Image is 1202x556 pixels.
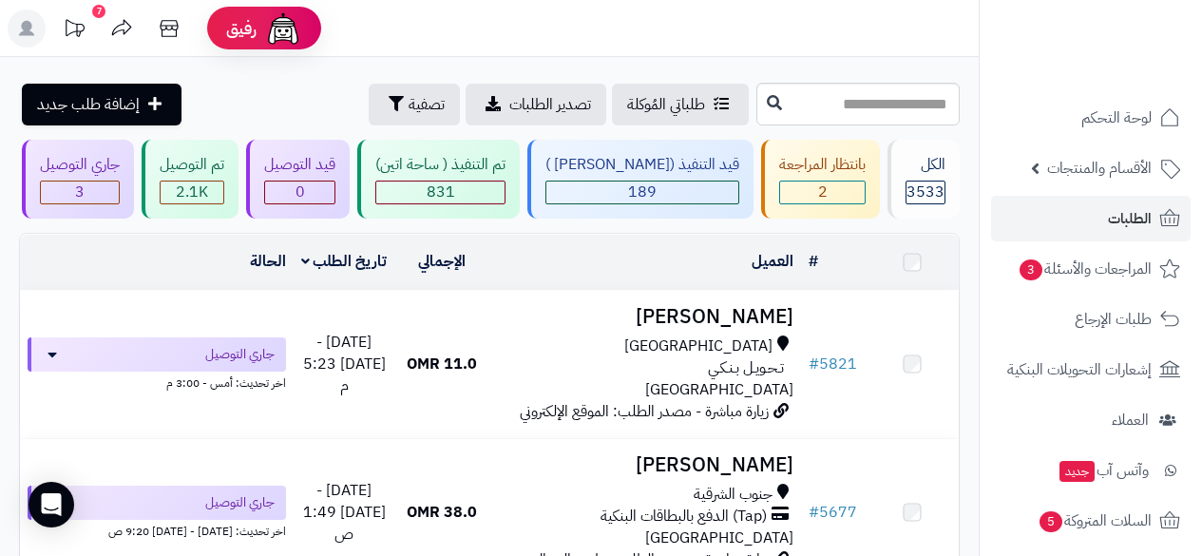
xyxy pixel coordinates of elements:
div: قيد التوصيل [264,154,335,176]
a: العميل [752,250,793,273]
a: إشعارات التحويلات البنكية [991,347,1191,393]
a: بانتظار المراجعة 2 [757,140,884,219]
a: تحديثات المنصة [50,10,98,52]
div: اخر تحديث: [DATE] - [DATE] 9:20 ص [28,520,286,540]
span: [DATE] - [DATE] 5:23 م [303,331,386,397]
span: السلات المتروكة [1038,508,1152,534]
span: [GEOGRAPHIC_DATA] [645,527,793,549]
span: [GEOGRAPHIC_DATA] [645,378,793,401]
a: العملاء [991,397,1191,443]
span: المراجعات والأسئلة [1018,256,1152,282]
span: 38.0 OMR [407,501,477,524]
span: # [809,353,819,375]
div: تم التوصيل [160,154,224,176]
div: 2059 [161,182,223,203]
span: 11.0 OMR [407,353,477,375]
div: Open Intercom Messenger [29,482,74,527]
span: (Tap) الدفع بالبطاقات البنكية [601,506,767,527]
div: 2 [780,182,865,203]
span: جديد [1059,461,1095,482]
span: 5 [1040,511,1062,532]
span: 831 [427,181,455,203]
a: #5677 [809,501,857,524]
a: تم التوصيل 2.1K [138,140,242,219]
a: تصدير الطلبات [466,84,606,125]
span: إشعارات التحويلات البنكية [1007,356,1152,383]
a: #5821 [809,353,857,375]
div: تم التنفيذ ( ساحة اتين) [375,154,506,176]
h3: [PERSON_NAME] [496,306,793,328]
div: اخر تحديث: أمس - 3:00 م [28,372,286,392]
span: الأقسام والمنتجات [1047,155,1152,182]
div: 831 [376,182,505,203]
div: جاري التوصيل [40,154,120,176]
a: # [809,250,818,273]
a: السلات المتروكة5 [991,498,1191,544]
a: جاري التوصيل 3 [18,140,138,219]
span: [DATE] - [DATE] 1:49 ص [303,479,386,546]
div: 0 [265,182,334,203]
a: الإجمالي [418,250,466,273]
img: logo-2.png [1073,51,1184,91]
span: 3533 [906,181,944,203]
a: الحالة [250,250,286,273]
span: وآتس آب [1058,457,1149,484]
span: 3 [75,181,85,203]
span: تـحـويـل بـنـكـي [708,357,784,379]
a: الكل3533 [884,140,964,219]
a: إضافة طلب جديد [22,84,181,125]
span: رفيق [226,17,257,40]
div: 189 [546,182,738,203]
span: 189 [628,181,657,203]
span: جنوب الشرقية [694,484,773,506]
div: قيد التنفيذ ([PERSON_NAME] ) [545,154,739,176]
div: بانتظار المراجعة [779,154,866,176]
a: قيد التنفيذ ([PERSON_NAME] ) 189 [524,140,757,219]
a: تم التنفيذ ( ساحة اتين) 831 [353,140,524,219]
div: الكل [906,154,945,176]
a: طلبات الإرجاع [991,297,1191,342]
span: إضافة طلب جديد [37,93,140,116]
span: 0 [296,181,305,203]
div: 3 [41,182,119,203]
span: الطلبات [1108,205,1152,232]
a: تاريخ الطلب [301,250,388,273]
span: طلبات الإرجاع [1075,306,1152,333]
span: زيارة مباشرة - مصدر الطلب: الموقع الإلكتروني [520,400,769,423]
span: جاري التوصيل [205,345,275,364]
span: طلباتي المُوكلة [627,93,705,116]
div: 7 [92,5,105,18]
span: العملاء [1112,407,1149,433]
span: تصفية [409,93,445,116]
span: 2 [818,181,828,203]
span: تصدير الطلبات [509,93,591,116]
span: 3 [1020,259,1042,280]
img: ai-face.png [264,10,302,48]
span: # [809,501,819,524]
span: لوحة التحكم [1081,105,1152,131]
a: لوحة التحكم [991,95,1191,141]
a: الطلبات [991,196,1191,241]
a: وآتس آبجديد [991,448,1191,493]
span: [GEOGRAPHIC_DATA] [624,336,773,357]
span: جاري التوصيل [205,493,275,512]
span: 2.1K [176,181,208,203]
a: المراجعات والأسئلة3 [991,246,1191,292]
h3: [PERSON_NAME] [496,454,793,476]
a: قيد التوصيل 0 [242,140,353,219]
a: طلباتي المُوكلة [612,84,749,125]
button: تصفية [369,84,460,125]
